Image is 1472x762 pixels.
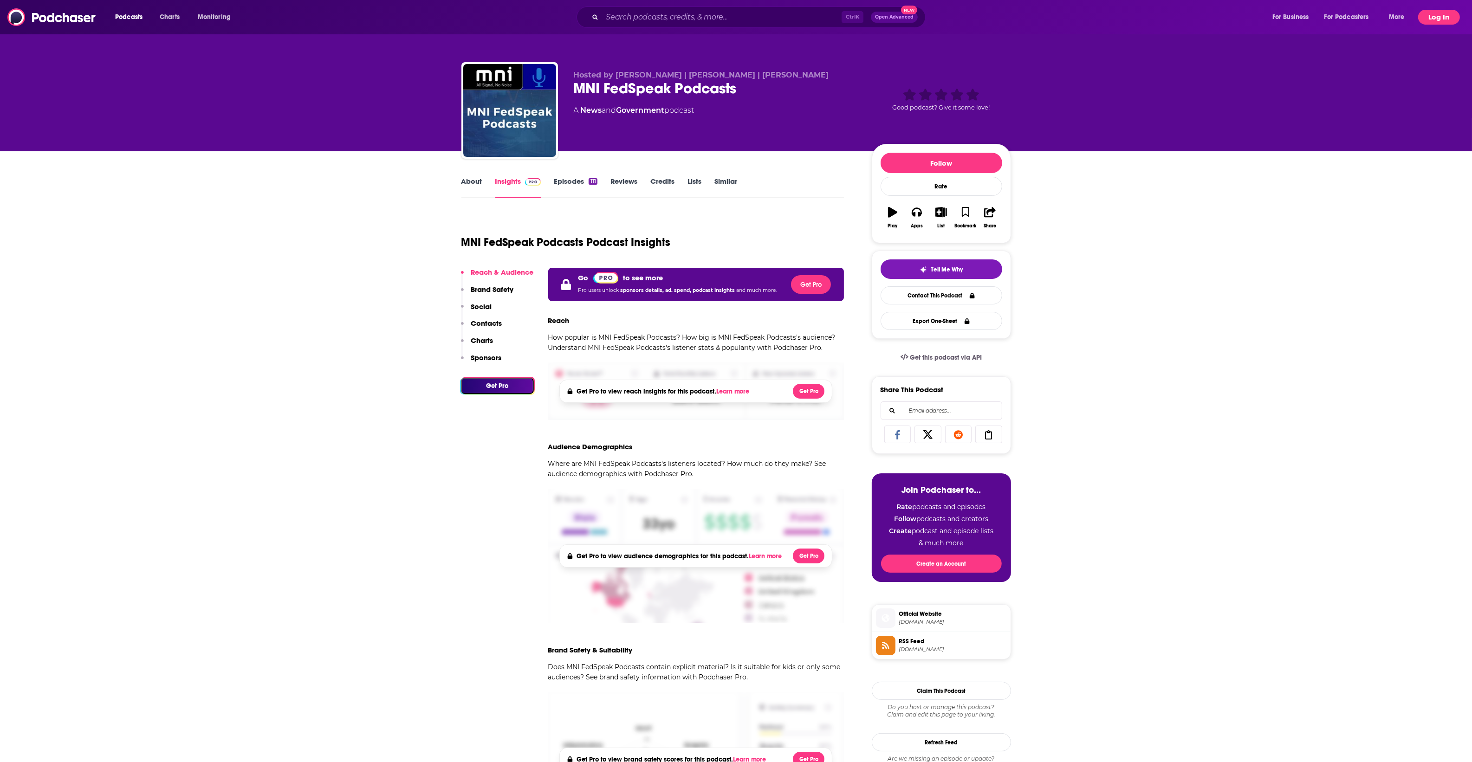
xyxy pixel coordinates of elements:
h3: Brand Safety & Suitability [548,646,633,654]
button: Get Pro [793,384,824,399]
span: Charts [160,11,180,24]
h4: Get Pro to view reach insights for this podcast. [577,387,752,395]
a: Pro website [593,271,619,284]
a: Lists [687,177,701,198]
a: RSS Feed[DOMAIN_NAME] [876,636,1007,655]
button: Share [978,201,1002,234]
span: Podcasts [115,11,143,24]
span: New [901,6,918,14]
p: Pro users unlock and much more. [578,284,777,297]
a: Charts [154,10,185,25]
span: Official Website [899,610,1007,618]
button: List [929,201,953,234]
button: tell me why sparkleTell Me Why [881,259,1002,279]
h3: Share This Podcast [881,385,944,394]
img: tell me why sparkle [920,266,927,273]
button: Social [461,302,492,319]
div: Share [984,223,996,229]
span: sponsors details, ad. spend, podcast insights [621,287,737,293]
div: Rate [881,177,1002,196]
button: Create an Account [881,555,1002,573]
span: Get this podcast via API [910,354,982,362]
img: Podchaser - Follow, Share and Rate Podcasts [7,8,97,26]
a: Copy Link [975,426,1002,443]
a: Similar [714,177,737,198]
span: feeds.megaphone.fm [899,646,1007,653]
a: Official Website[DOMAIN_NAME] [876,608,1007,628]
p: Does MNI FedSpeak Podcasts contain explicit material? Is it suitable for kids or only some audien... [548,662,844,682]
span: Hosted by [PERSON_NAME] | [PERSON_NAME] | [PERSON_NAME] [574,71,829,79]
span: RSS Feed [899,637,1007,646]
a: Credits [650,177,674,198]
button: Play [881,201,905,234]
button: Reach & Audience [461,268,534,285]
button: Apps [905,201,929,234]
a: Government [616,106,665,115]
button: open menu [1266,10,1321,25]
h1: MNI FedSpeak Podcasts Podcast Insights [461,235,671,249]
input: Search podcasts, credits, & more... [602,10,842,25]
p: Social [471,302,492,311]
span: Good podcast? Give it some love! [893,104,990,111]
h3: Join Podchaser to... [881,484,1002,495]
div: Search followers [881,401,1002,420]
button: open menu [109,10,155,25]
button: Get Pro [793,549,824,563]
button: Log In [1418,10,1460,25]
strong: Rate [897,503,913,511]
button: Bookmark [953,201,978,234]
button: Claim This Podcast [872,682,1011,700]
li: & much more [881,539,1002,547]
button: open menu [191,10,243,25]
span: For Business [1272,11,1309,24]
p: to see more [623,273,663,282]
a: Share on Facebook [884,426,911,443]
a: Get this podcast via API [893,346,990,369]
span: Monitoring [198,11,231,24]
div: List [938,223,945,229]
p: Contacts [471,319,502,328]
span: marketnews.com [899,619,1007,626]
span: Open Advanced [875,15,914,19]
strong: Create [889,527,912,535]
span: Do you host or manage this podcast? [872,704,1011,711]
div: Bookmark [954,223,976,229]
p: Where are MNI FedSpeak Podcasts's listeners located? How much do they make? See audience demograp... [548,458,844,479]
button: Refresh Feed [872,733,1011,751]
p: How popular is MNI FedSpeak Podcasts? How big is MNI FedSpeak Podcasts's audience? Understand MNI... [548,332,844,353]
p: Brand Safety [471,285,514,294]
button: Charts [461,336,493,353]
button: Learn more [749,553,784,560]
img: MNI FedSpeak Podcasts [463,64,556,157]
p: Charts [471,336,493,345]
button: open menu [1382,10,1416,25]
div: Apps [911,223,923,229]
button: Follow [881,153,1002,173]
div: A podcast [574,105,694,116]
p: Reach & Audience [471,268,534,277]
img: Podchaser Pro [593,272,619,284]
li: podcasts and episodes [881,503,1002,511]
div: Claim and edit this page to your liking. [872,704,1011,718]
p: Sponsors [471,353,502,362]
button: Get Pro [791,275,831,294]
a: Reviews [610,177,637,198]
span: Tell Me Why [931,266,963,273]
h3: Audience Demographics [548,442,633,451]
button: Open AdvancedNew [871,12,918,23]
img: Podchaser Pro [525,178,541,186]
button: Sponsors [461,353,502,370]
a: Share on Reddit [945,426,972,443]
span: and [602,106,616,115]
input: Email address... [888,402,994,420]
a: Contact This Podcast [881,286,1002,304]
a: Share on X/Twitter [914,426,941,443]
button: Brand Safety [461,285,514,302]
a: Episodes111 [554,177,597,198]
span: For Podcasters [1324,11,1369,24]
a: InsightsPodchaser Pro [495,177,541,198]
div: 111 [589,178,597,185]
button: Export One-Sheet [881,312,1002,330]
div: Search podcasts, credits, & more... [585,6,934,28]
